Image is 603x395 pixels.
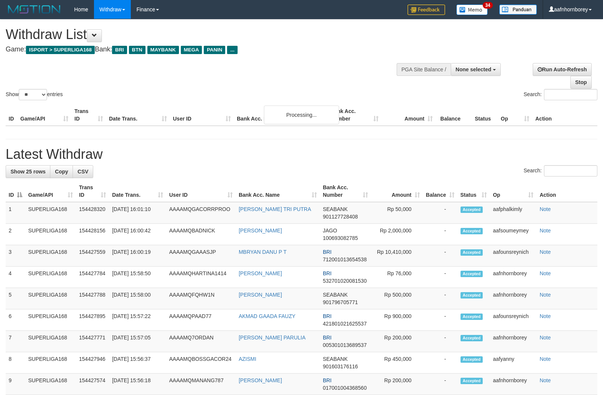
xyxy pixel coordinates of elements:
td: AAAAMQFQHW1N [166,288,236,309]
td: SUPERLIGA168 [25,374,76,395]
th: Bank Acc. Name [234,104,327,126]
td: Rp 200,000 [371,331,423,352]
th: Op [498,104,532,126]
img: MOTION_logo.png [6,4,63,15]
span: Copy 100693082785 to clipboard [323,235,358,241]
td: 9 [6,374,25,395]
td: Rp 2,000,000 [371,224,423,245]
a: [PERSON_NAME] [239,377,282,383]
span: Copy 532701020081530 to clipboard [323,278,367,284]
td: SUPERLIGA168 [25,352,76,374]
a: Note [539,249,551,255]
td: 154427559 [76,245,109,267]
a: CSV [73,165,93,178]
td: AAAAMQGAAASJP [166,245,236,267]
span: BRI [323,270,332,276]
label: Search: [524,165,597,176]
td: - [423,202,458,224]
a: [PERSON_NAME] PARULIA [239,335,306,341]
td: 154427946 [76,352,109,374]
span: Copy [55,169,68,175]
a: Note [539,206,551,212]
input: Search: [544,165,597,176]
th: Bank Acc. Name: activate to sort column ascending [236,181,320,202]
div: Processing... [264,106,339,124]
img: Button%20Memo.svg [456,5,488,15]
span: BRI [323,377,332,383]
td: AAAAMQPAAD77 [166,309,236,331]
td: Rp 50,000 [371,202,423,224]
th: User ID [170,104,234,126]
input: Search: [544,89,597,100]
th: Game/API: activate to sort column ascending [25,181,76,202]
td: 4 [6,267,25,288]
a: [PERSON_NAME] [239,270,282,276]
td: - [423,331,458,352]
img: panduan.png [499,5,537,15]
span: SEABANK [323,206,348,212]
td: SUPERLIGA168 [25,224,76,245]
a: Run Auto-Refresh [533,63,592,76]
h1: Withdraw List [6,27,394,42]
span: ... [227,46,237,54]
th: Status [472,104,498,126]
td: aafounsreynich [490,309,536,331]
span: None selected [456,66,491,72]
td: - [423,245,458,267]
span: SEABANK [323,356,348,362]
td: aafsoumeymey [490,224,536,245]
td: Rp 10,410,000 [371,245,423,267]
td: - [423,309,458,331]
td: aafyanny [490,352,536,374]
td: 1 [6,202,25,224]
th: Trans ID: activate to sort column ascending [76,181,109,202]
th: Bank Acc. Number [327,104,382,126]
span: BTN [129,46,145,54]
span: Copy 005301013689537 to clipboard [323,342,367,348]
td: AAAAMQBADNICK [166,224,236,245]
td: AAAAMQBOSSGACOR24 [166,352,236,374]
td: - [423,374,458,395]
td: - [423,267,458,288]
span: BRI [323,313,332,319]
td: aafnhornborey [490,267,536,288]
td: [DATE] 16:00:42 [109,224,166,245]
td: AAAAMQGACORRPROO [166,202,236,224]
td: 154427784 [76,267,109,288]
td: 154427574 [76,374,109,395]
td: - [423,288,458,309]
span: Accepted [461,378,483,384]
td: [DATE] 15:57:05 [109,331,166,352]
a: Show 25 rows [6,165,50,178]
span: SEABANK [323,292,348,298]
td: 6 [6,309,25,331]
span: Accepted [461,249,483,256]
span: 34 [483,2,493,9]
td: [DATE] 15:56:37 [109,352,166,374]
span: CSV [77,169,88,175]
th: User ID: activate to sort column ascending [166,181,236,202]
td: aafnhornborey [490,331,536,352]
td: aafounsreynich [490,245,536,267]
th: Game/API [17,104,71,126]
a: AZISMI [239,356,256,362]
td: Rp 76,000 [371,267,423,288]
span: MEGA [181,46,202,54]
td: AAAAMQHARTINA1414 [166,267,236,288]
td: [DATE] 16:00:19 [109,245,166,267]
a: Note [539,292,551,298]
span: MAYBANK [147,46,179,54]
span: BRI [112,46,127,54]
th: Balance: activate to sort column ascending [423,181,458,202]
span: Accepted [461,228,483,234]
th: Date Trans.: activate to sort column ascending [109,181,166,202]
td: Rp 200,000 [371,374,423,395]
td: Rp 900,000 [371,309,423,331]
button: None selected [451,63,501,76]
td: [DATE] 15:57:22 [109,309,166,331]
span: Copy 712001013654538 to clipboard [323,256,367,262]
a: Note [539,270,551,276]
span: BRI [323,335,332,341]
h4: Game: Bank: [6,46,394,53]
td: SUPERLIGA168 [25,309,76,331]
